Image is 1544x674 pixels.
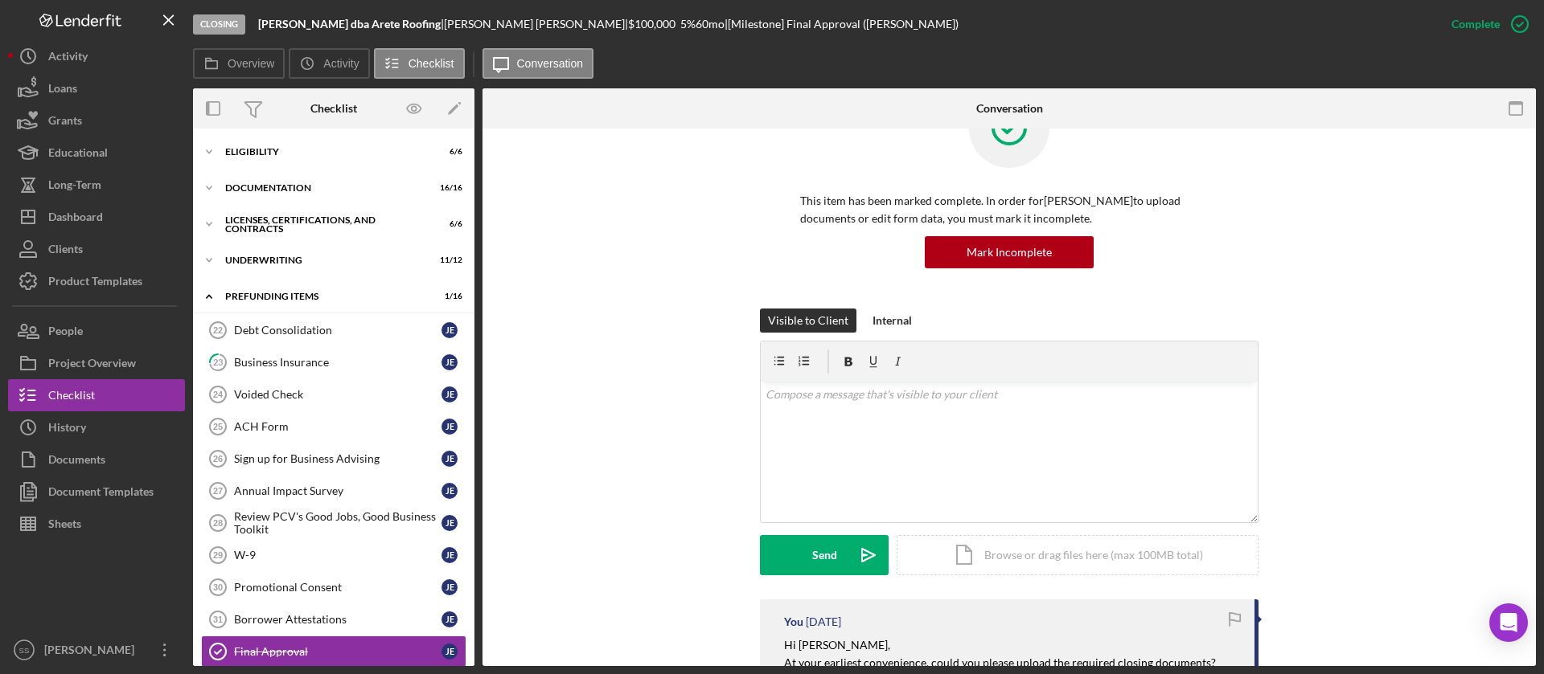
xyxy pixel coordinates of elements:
div: Grants [48,104,82,141]
button: People [8,315,185,347]
a: 23Business InsuranceJE [201,346,466,378]
div: 60 mo [696,18,725,31]
div: Business Insurance [234,356,441,369]
button: Clients [8,233,185,265]
div: [PERSON_NAME] [PERSON_NAME] | [444,18,628,31]
div: Licenses, Certifications, and Contracts [225,215,422,234]
div: Internal [873,308,912,333]
div: Final Approval [234,645,441,658]
button: Internal [864,308,920,333]
tspan: 30 [213,582,223,592]
button: Grants [8,104,185,137]
div: Debt Consolidation [234,324,441,337]
div: Eligibility [225,147,422,157]
div: Document Templates [48,476,154,512]
label: Activity [323,57,359,70]
b: [PERSON_NAME] dba Arete Roofing [258,17,441,31]
button: Document Templates [8,476,185,508]
button: Checklist [8,379,185,411]
div: Activity [48,40,88,76]
div: 6 / 6 [433,219,462,229]
text: SS [19,646,30,655]
tspan: 28 [213,518,223,528]
tspan: 26 [213,454,223,464]
tspan: 29 [213,550,223,560]
a: 24Voided CheckJE [201,378,466,411]
div: 5 % [680,18,696,31]
div: J E [441,515,458,531]
div: Sign up for Business Advising [234,452,441,465]
div: Clients [48,233,83,269]
button: Activity [8,40,185,72]
div: Closing [193,14,245,35]
div: Voided Check [234,388,441,401]
tspan: 24 [213,390,224,399]
div: Send [812,535,837,575]
div: People [48,315,83,351]
div: [PERSON_NAME] [40,634,145,670]
a: Loans [8,72,185,104]
div: Dashboard [48,201,103,237]
button: Project Overview [8,347,185,379]
tspan: 22 [213,325,223,335]
div: $100,000 [628,18,680,31]
button: Mark Incomplete [925,236,1094,268]
button: Send [760,535,889,575]
div: J E [441,579,458,595]
mark: Hi [PERSON_NAME], [784,638,890,652]
div: Documentation [225,183,422,193]
button: Long-Term [8,169,185,201]
button: Checklist [374,48,465,79]
div: J E [441,322,458,338]
a: Final ApprovalJE [201,635,466,668]
div: Sheets [48,508,81,544]
a: 26Sign up for Business AdvisingJE [201,443,466,475]
div: J E [441,611,458,627]
div: Checklist [310,102,357,115]
div: Project Overview [48,347,136,383]
div: ACH Form [234,420,441,433]
time: 2025-09-10 17:42 [806,615,841,628]
button: Dashboard [8,201,185,233]
button: Product Templates [8,265,185,297]
a: 31Borrower AttestationsJE [201,603,466,635]
tspan: 31 [213,615,223,624]
mark: At your earliest convenience, could you please upload the required closing documents? [784,656,1216,669]
div: W-9 [234,549,441,562]
div: J E [441,643,458,660]
div: You [784,615,803,628]
div: Product Templates [48,265,142,301]
div: J E [441,451,458,467]
div: 16 / 16 [433,183,462,193]
div: 6 / 6 [433,147,462,157]
div: Borrower Attestations [234,613,441,626]
button: Documents [8,443,185,476]
div: Loans [48,72,77,108]
div: Promotional Consent [234,581,441,594]
button: Conversation [482,48,594,79]
div: J E [441,386,458,402]
div: Underwriting [225,255,422,265]
button: History [8,411,185,443]
a: 27Annual Impact SurveyJE [201,475,466,507]
div: Conversation [976,102,1043,115]
a: Educational [8,137,185,169]
div: 11 / 12 [433,255,462,265]
a: 25ACH FormJE [201,411,466,443]
div: 1 / 16 [433,292,462,301]
button: Activity [289,48,369,79]
div: Mark Incomplete [967,236,1052,268]
label: Overview [228,57,274,70]
div: Educational [48,137,108,173]
label: Checklist [409,57,454,70]
div: J E [441,419,458,435]
div: Documents [48,443,105,480]
div: | [258,18,444,31]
